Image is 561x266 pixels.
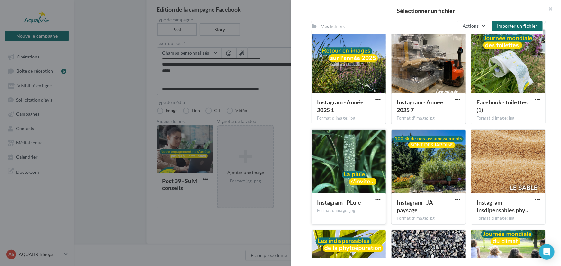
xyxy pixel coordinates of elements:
[492,21,543,31] button: Importer un fichier
[476,115,540,121] div: Format d'image: jpg
[476,99,528,113] span: Facebook - toilettes (1)
[397,216,460,221] div: Format d'image: jpg
[317,115,381,121] div: Format d'image: jpg
[397,115,460,121] div: Format d'image: jpg
[497,23,538,29] span: Importer un fichier
[317,99,364,113] span: Instagram - Année 2025 1
[397,199,433,214] span: Instagram - JA paysage
[317,208,381,214] div: Format d'image: jpg
[317,199,361,206] span: Instagram - PLuie
[321,23,345,30] div: Mes fichiers
[457,21,489,31] button: Actions
[539,244,555,260] div: Open Intercom Messenger
[397,99,443,113] span: Instagram - Année 2025 7
[476,216,540,221] div: Format d'image: jpg
[301,8,551,13] h2: Sélectionner un fichier
[463,23,479,29] span: Actions
[476,199,530,214] span: Instagram - Insdipensables phyto 2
